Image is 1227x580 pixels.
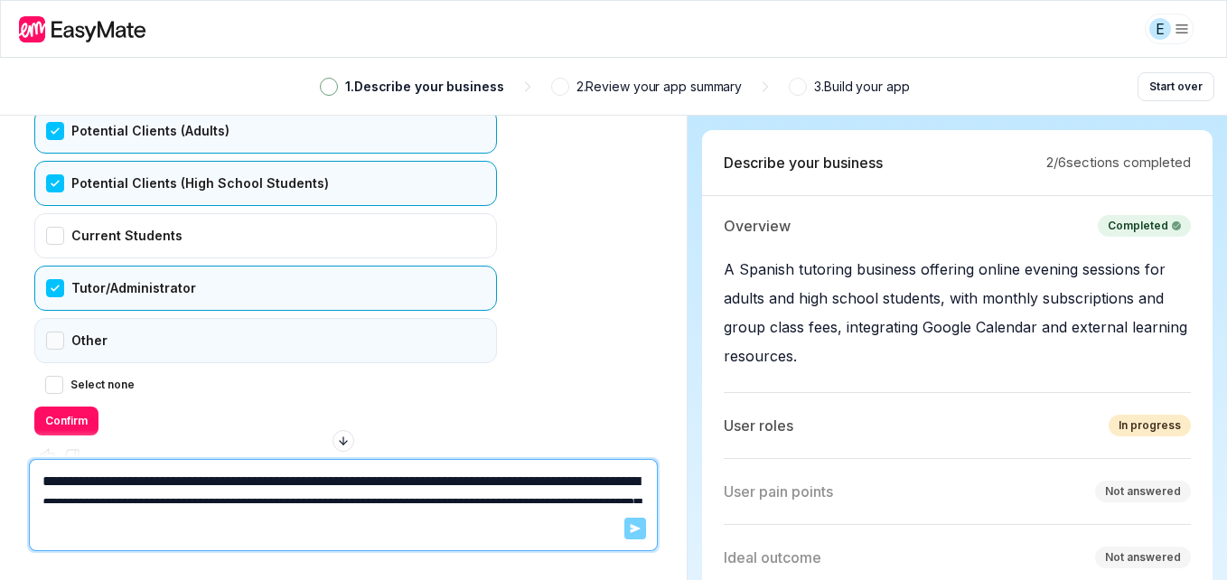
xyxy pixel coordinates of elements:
[724,415,793,436] p: User roles
[724,255,1191,370] p: A Spanish tutoring business offering online evening sessions for adults and high school students,...
[1149,18,1171,40] div: E
[724,547,821,568] p: Ideal outcome
[1046,153,1191,173] p: 2 / 6 sections completed
[1119,417,1181,434] div: In progress
[1105,549,1181,566] div: Not answered
[814,77,909,97] p: 3 . Build your app
[724,152,883,173] p: Describe your business
[1108,218,1181,234] div: Completed
[724,215,791,237] p: Overview
[345,77,504,97] p: 1 . Describe your business
[576,77,743,97] p: 2 . Review your app summary
[724,481,833,502] p: User pain points
[1138,72,1214,101] button: Start over
[1105,483,1181,500] div: Not answered
[34,407,98,435] button: Confirm
[70,374,135,396] label: Select none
